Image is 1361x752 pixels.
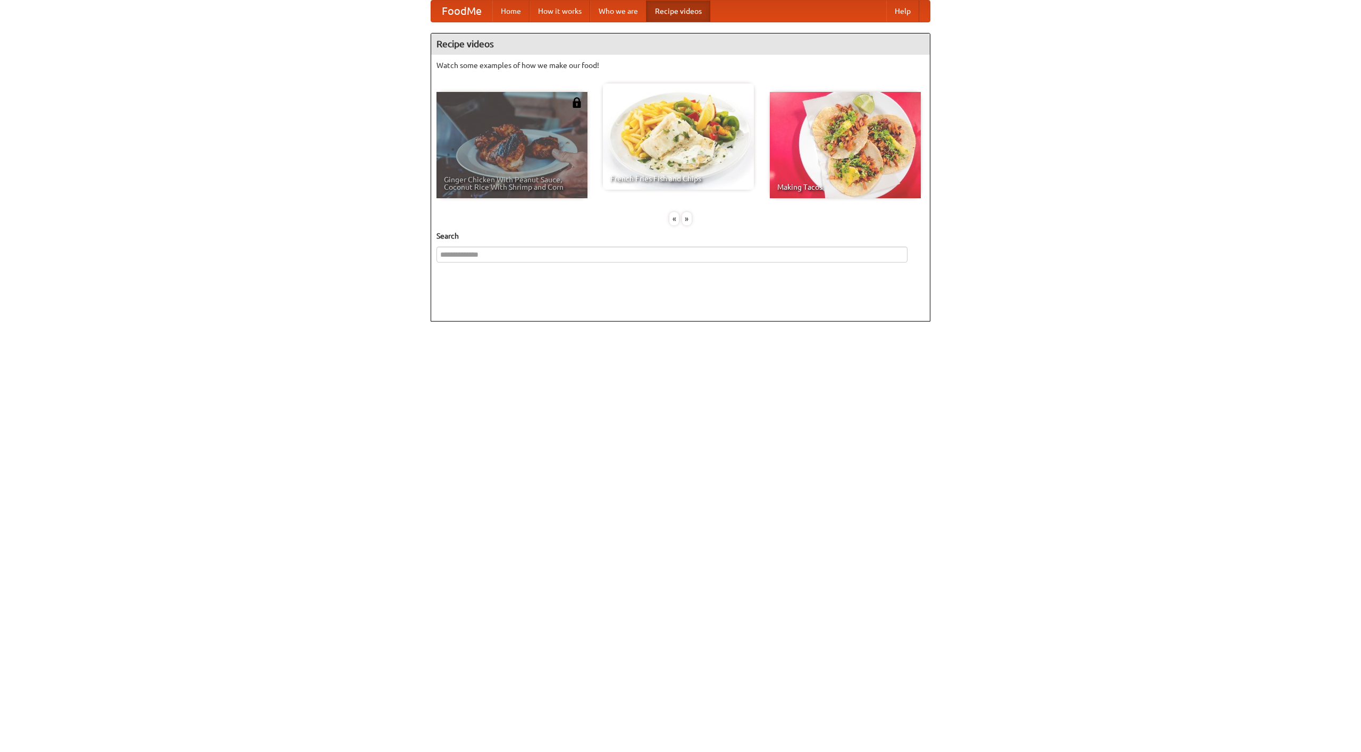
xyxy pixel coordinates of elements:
p: Watch some examples of how we make our food! [436,60,925,71]
a: Making Tacos [770,92,921,198]
a: Help [886,1,919,22]
a: Who we are [590,1,646,22]
div: » [682,212,692,225]
a: Recipe videos [646,1,710,22]
a: FoodMe [431,1,492,22]
span: Making Tacos [777,183,913,191]
div: « [669,212,679,225]
a: French Fries Fish and Chips [603,83,754,190]
h4: Recipe videos [431,33,930,55]
a: How it works [530,1,590,22]
h5: Search [436,231,925,241]
a: Home [492,1,530,22]
span: French Fries Fish and Chips [610,175,746,182]
img: 483408.png [572,97,582,108]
